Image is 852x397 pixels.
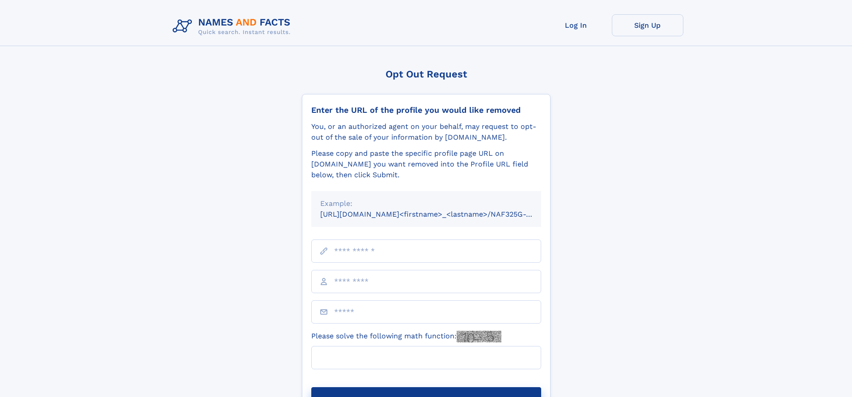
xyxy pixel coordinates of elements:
[540,14,612,36] a: Log In
[311,148,541,180] div: Please copy and paste the specific profile page URL on [DOMAIN_NAME] you want removed into the Pr...
[320,198,532,209] div: Example:
[320,210,558,218] small: [URL][DOMAIN_NAME]<firstname>_<lastname>/NAF325G-xxxxxxxx
[311,105,541,115] div: Enter the URL of the profile you would like removed
[169,14,298,38] img: Logo Names and Facts
[302,68,551,80] div: Opt Out Request
[311,331,501,342] label: Please solve the following math function:
[311,121,541,143] div: You, or an authorized agent on your behalf, may request to opt-out of the sale of your informatio...
[612,14,683,36] a: Sign Up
